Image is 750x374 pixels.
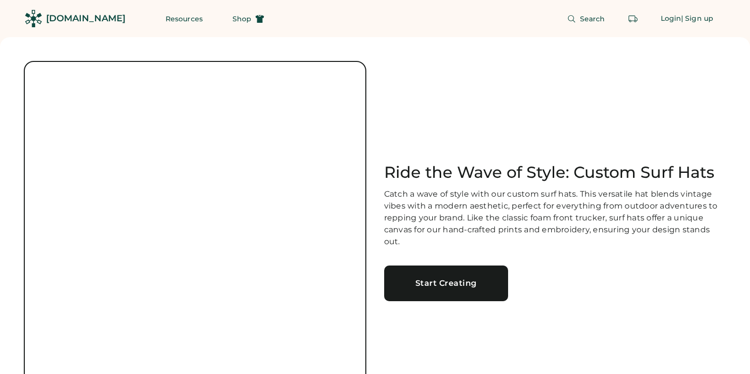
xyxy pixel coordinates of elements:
[580,15,605,22] span: Search
[396,279,496,287] div: Start Creating
[623,9,643,29] button: Retrieve an order
[25,10,42,27] img: Rendered Logo - Screens
[555,9,617,29] button: Search
[681,14,713,24] div: | Sign up
[384,266,508,301] a: Start Creating
[384,162,727,182] h1: Ride the Wave of Style: Custom Surf Hats
[384,188,727,248] div: Catch a wave of style with our custom surf hats. This versatile hat blends vintage vibes with a m...
[154,9,215,29] button: Resources
[661,14,682,24] div: Login
[46,12,125,25] div: [DOMAIN_NAME]
[232,15,251,22] span: Shop
[221,9,276,29] button: Shop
